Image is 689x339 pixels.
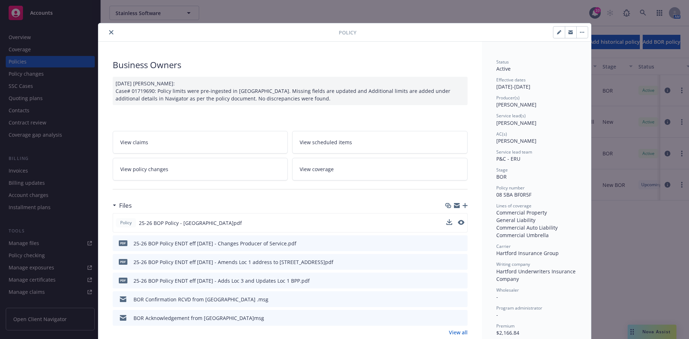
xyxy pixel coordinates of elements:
span: 25-26 BOP Policy - [GEOGRAPHIC_DATA]pdf [139,219,242,227]
span: Service lead(s) [496,113,526,119]
div: Commercial Umbrella [496,231,577,239]
span: pdf [119,259,127,264]
span: Hartford Underwriters Insurance Company [496,268,577,282]
div: Commercial Property [496,209,577,216]
div: [DATE] [PERSON_NAME]: Case# 01719690: Policy limits were pre-ingested in [GEOGRAPHIC_DATA]. Missi... [113,77,468,105]
span: [PERSON_NAME] [496,137,536,144]
a: View claims [113,131,288,154]
span: View policy changes [120,165,168,173]
span: Policy [339,29,356,36]
span: Service lead team [496,149,532,155]
div: 25-26 BOP Policy ENDT eff [DATE] - Changes Producer of Service.pdf [133,240,296,247]
div: Business Owners [113,59,468,71]
div: 25-26 BOP Policy ENDT eff [DATE] - Amends Loc 1 address to [STREET_ADDRESS]pdf [133,258,333,266]
div: Files [113,201,132,210]
a: View scheduled items [292,131,468,154]
div: BOR Acknowledgement from [GEOGRAPHIC_DATA]msg [133,314,264,322]
span: View coverage [300,165,334,173]
h3: Files [119,201,132,210]
span: Stage [496,167,508,173]
div: General Liability [496,216,577,224]
button: preview file [458,220,464,225]
button: preview file [458,277,465,284]
span: pdf [119,240,127,246]
button: preview file [458,296,465,303]
div: [DATE] - [DATE] [496,77,577,90]
span: BOR [496,173,507,180]
span: - [496,293,498,300]
button: download file [447,296,453,303]
button: download file [446,219,452,227]
span: Status [496,59,509,65]
span: Active [496,65,511,72]
span: [PERSON_NAME] [496,119,536,126]
button: download file [447,277,453,284]
span: 08 SBA BF0R5F [496,191,531,198]
span: Program administrator [496,305,542,311]
button: download file [447,240,453,247]
button: download file [446,219,452,225]
span: Writing company [496,261,530,267]
span: Producer(s) [496,95,520,101]
button: download file [447,258,453,266]
a: View all [449,329,468,336]
button: preview file [458,314,465,322]
span: pdf [119,278,127,283]
span: [PERSON_NAME] [496,101,536,108]
span: Wholesaler [496,287,519,293]
span: Policy number [496,185,525,191]
button: close [107,28,116,37]
button: preview file [458,258,465,266]
div: BOR Confirmation RCVD from [GEOGRAPHIC_DATA] .msg [133,296,268,303]
a: View coverage [292,158,468,180]
span: View scheduled items [300,138,352,146]
span: P&C - ERU [496,155,520,162]
button: download file [447,314,453,322]
span: - [496,311,498,318]
span: AC(s) [496,131,507,137]
span: View claims [120,138,148,146]
span: Premium [496,323,515,329]
button: preview file [458,240,465,247]
span: $2,166.84 [496,329,519,336]
div: Commercial Auto Liability [496,224,577,231]
span: Policy [119,220,133,226]
div: 25-26 BOP Policy ENDT eff [DATE] - Adds Loc 3 and Updates Loc 1 BPP.pdf [133,277,310,284]
span: Effective dates [496,77,526,83]
span: Carrier [496,243,511,249]
span: Lines of coverage [496,203,531,209]
button: preview file [458,219,464,227]
a: View policy changes [113,158,288,180]
span: Hartford Insurance Group [496,250,559,256]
